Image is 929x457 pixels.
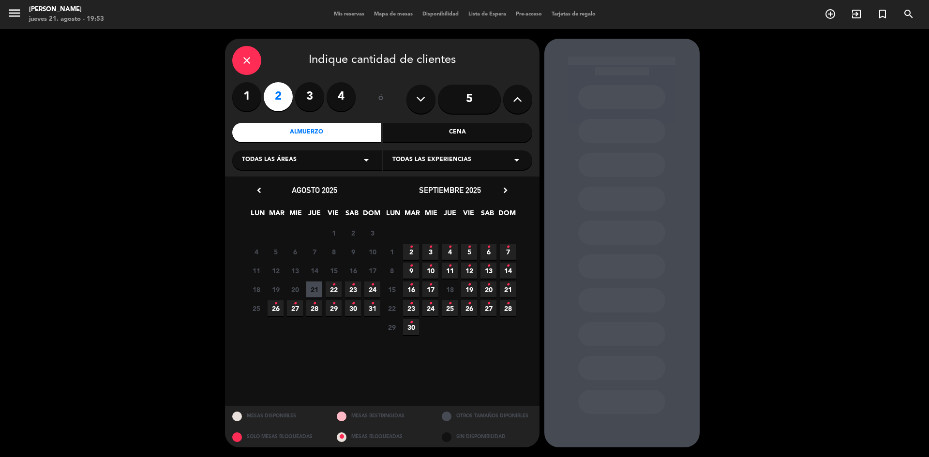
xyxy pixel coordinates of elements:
label: 2 [264,82,293,111]
span: 25 [442,300,458,316]
i: • [487,239,490,255]
span: 12 [461,263,477,279]
span: 20 [480,281,496,297]
span: 23 [345,281,361,297]
span: 14 [500,263,516,279]
span: agosto 2025 [292,185,337,195]
i: • [487,296,490,311]
i: • [429,296,432,311]
span: DOM [498,207,514,223]
label: 3 [295,82,324,111]
i: • [332,277,335,293]
span: 23 [403,300,419,316]
span: 6 [287,244,303,260]
span: septiembre 2025 [419,185,481,195]
i: arrow_drop_down [360,154,372,166]
i: • [409,239,413,255]
i: • [371,277,374,293]
i: • [487,277,490,293]
span: 15 [326,263,342,279]
span: 12 [268,263,284,279]
span: 22 [326,281,342,297]
span: JUE [306,207,322,223]
div: OTROS TAMAÑOS DIPONIBLES [435,406,539,427]
span: Todas las experiencias [392,155,471,165]
i: menu [7,6,22,20]
i: • [371,296,374,311]
i: • [467,239,471,255]
span: Mapa de mesas [369,12,418,17]
span: LUN [385,207,401,223]
span: 13 [480,263,496,279]
span: 22 [384,300,400,316]
span: 26 [268,300,284,316]
span: DOM [363,207,379,223]
span: 14 [306,263,322,279]
span: 21 [306,281,322,297]
i: • [467,296,471,311]
i: search [903,8,914,20]
span: 27 [287,300,303,316]
div: jueves 21. agosto - 19:53 [29,15,104,24]
i: chevron_left [254,185,264,195]
i: chevron_right [500,185,510,195]
span: 18 [442,281,458,297]
i: • [506,296,509,311]
i: • [429,258,432,274]
span: 18 [248,281,264,297]
span: 31 [364,300,380,316]
i: • [429,277,432,293]
span: 5 [461,244,477,260]
span: JUE [442,207,458,223]
span: 4 [248,244,264,260]
i: • [409,296,413,311]
i: • [351,296,355,311]
span: 5 [268,244,284,260]
span: MIE [287,207,303,223]
span: 9 [403,263,419,279]
div: MESAS BLOQUEADAS [330,427,435,447]
span: 11 [442,263,458,279]
span: 2 [403,244,419,260]
span: 30 [403,319,419,335]
i: add_circle_outline [824,8,836,20]
i: • [274,296,277,311]
i: • [409,277,413,293]
span: 8 [326,244,342,260]
div: ó [365,82,397,116]
span: 10 [364,244,380,260]
span: SAB [344,207,360,223]
span: 2 [345,225,361,241]
span: MAR [269,207,285,223]
span: 9 [345,244,361,260]
span: MAR [404,207,420,223]
i: • [293,296,297,311]
span: 4 [442,244,458,260]
span: 6 [480,244,496,260]
span: 24 [364,281,380,297]
span: 1 [326,225,342,241]
span: 8 [384,263,400,279]
button: menu [7,6,22,24]
span: Disponibilidad [418,12,464,17]
span: 28 [500,300,516,316]
span: Todas las áreas [242,155,297,165]
span: 19 [461,281,477,297]
i: • [409,315,413,330]
span: SAB [479,207,495,223]
i: • [506,277,509,293]
i: • [448,239,451,255]
i: exit_to_app [851,8,862,20]
span: 10 [422,263,438,279]
span: Pre-acceso [511,12,547,17]
i: • [429,239,432,255]
span: 21 [500,281,516,297]
span: 17 [364,263,380,279]
div: Indique cantidad de clientes [232,46,532,75]
span: Lista de Espera [464,12,511,17]
span: 29 [326,300,342,316]
span: 19 [268,281,284,297]
span: VIE [325,207,341,223]
label: 1 [232,82,261,111]
span: 27 [480,300,496,316]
